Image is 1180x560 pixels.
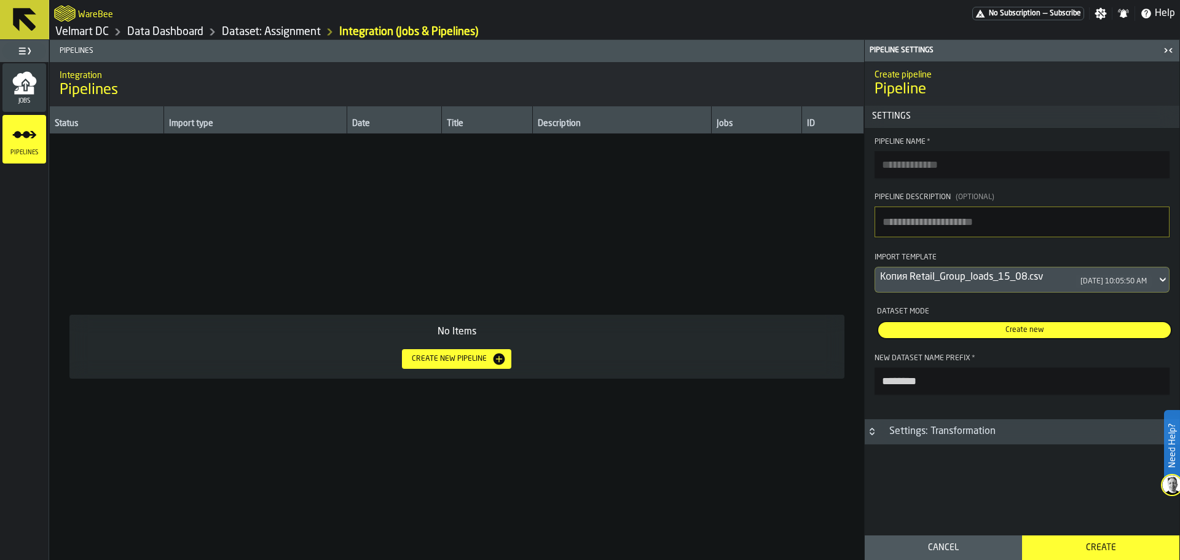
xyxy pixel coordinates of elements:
[867,46,1160,55] div: Pipeline Settings
[875,138,1170,146] div: Pipeline Name
[877,321,1172,339] label: button-switch-multi-Create new
[402,349,511,369] button: button-Create new pipeline
[875,354,1170,363] div: New Dataset Name Prefix
[956,194,994,201] span: (Optional)
[865,106,1179,128] button: button-
[127,25,203,39] a: link-to-/wh/i/f27944ef-e44e-4cb8-aca8-30c52093261f/data
[1155,6,1175,21] span: Help
[865,419,1179,444] h3: title-section-Settings: Transformation
[875,194,951,201] span: Pipeline Description
[1135,6,1180,21] label: button-toggle-Help
[875,80,926,100] span: Pipeline
[878,322,1171,338] div: thumb
[865,61,1179,106] div: title-Pipeline
[1112,7,1135,20] label: button-toggle-Notifications
[875,138,1170,178] label: button-toolbar-Pipeline Name
[538,119,706,131] div: Description
[55,47,864,55] span: Pipelines
[875,252,1170,267] div: Import Template
[1076,275,1152,288] div: [DATE] 10:05:50 AM
[865,40,1179,61] header: Pipeline Settings
[881,325,1168,336] span: Create new
[865,427,879,436] button: Button-Settings: Transformation-closed
[1043,9,1047,18] span: —
[875,368,1170,395] input: button-toolbar-New Dataset Name Prefix
[1165,411,1179,480] label: Need Help?
[2,63,46,112] li: menu Jobs
[875,354,1170,395] label: button-toolbar-New Dataset Name Prefix
[1090,7,1112,20] label: button-toggle-Settings
[875,252,1170,293] div: Import TemplateDropdownMenuValue-8b823a7d-1d17-4d97-b0da-3db32f9f2a35[DATE] 10:05:50 AM
[2,98,46,105] span: Jobs
[50,62,864,106] div: title-Pipelines
[972,7,1084,20] div: Menu Subscription
[54,25,615,39] nav: Breadcrumb
[867,111,1177,121] span: Settings
[79,325,835,339] div: No Items
[55,25,109,39] a: link-to-/wh/i/f27944ef-e44e-4cb8-aca8-30c52093261f
[875,68,1170,80] h2: Sub Title
[339,25,478,39] div: Integration (Jobs & Pipelines)
[1050,9,1081,18] span: Subscribe
[407,355,492,363] div: Create new pipeline
[2,42,46,60] label: button-toggle-Toggle Full Menu
[60,68,854,81] h2: Sub Title
[222,25,321,39] a: link-to-/wh/i/f27944ef-e44e-4cb8-aca8-30c52093261f/data/assignments/
[972,7,1084,20] a: link-to-/wh/i/f27944ef-e44e-4cb8-aca8-30c52093261f/pricing/
[875,151,1170,178] input: button-toolbar-Pipeline Name
[54,2,76,25] a: logo-header
[989,9,1040,18] span: No Subscription
[880,270,1071,285] div: DropdownMenuValue-8b823a7d-1d17-4d97-b0da-3db32f9f2a35
[972,354,975,363] span: Required
[927,138,930,146] span: Required
[169,119,342,131] div: Import type
[55,119,159,131] div: Status
[78,7,113,20] h2: Sub Title
[447,119,527,131] div: Title
[717,119,796,131] div: Jobs
[875,307,1170,316] div: Dataset Mode
[2,115,46,164] li: menu Pipelines
[2,149,46,156] span: Pipelines
[1160,43,1177,58] label: button-toggle-Close me
[882,424,1003,439] div: Settings: Transformation
[352,119,436,131] div: Date
[807,119,859,131] div: ID
[60,81,118,100] span: Pipelines
[875,207,1170,237] textarea: Pipeline Description(Optional)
